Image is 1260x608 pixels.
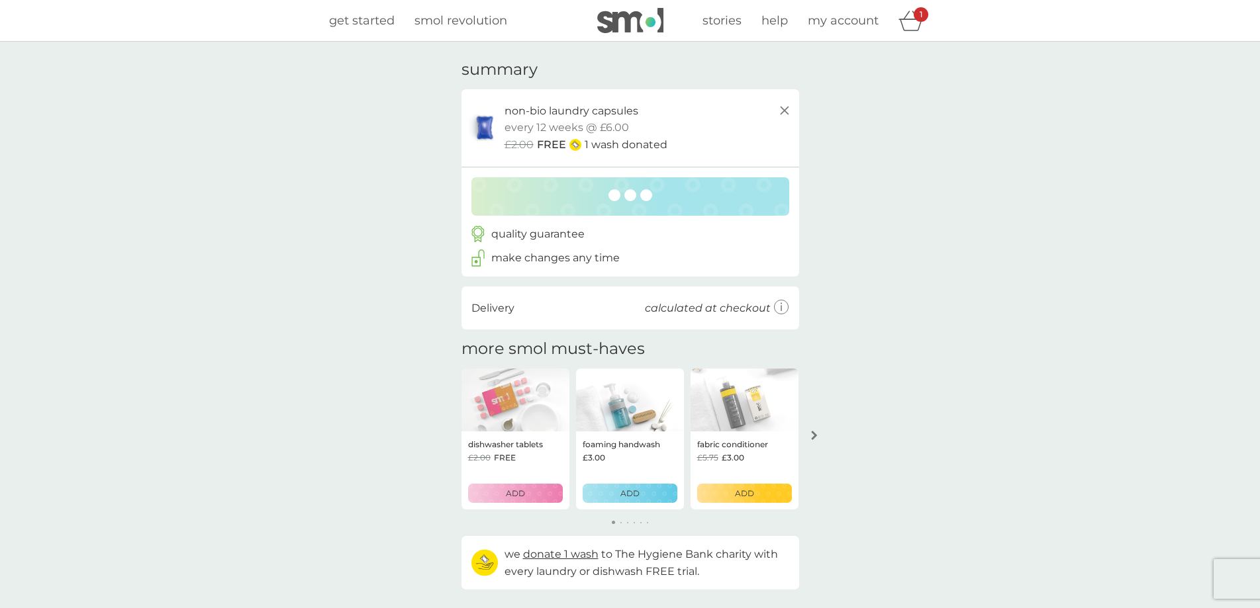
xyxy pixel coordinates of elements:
[494,451,516,464] span: FREE
[898,7,932,34] div: basket
[506,487,525,499] p: ADD
[329,13,395,28] span: get started
[597,8,663,33] img: smol
[697,438,768,451] p: fabric conditioner
[645,300,771,317] p: calculated at checkout
[697,451,718,464] span: £5.75
[468,484,563,503] button: ADD
[468,438,543,451] p: dishwasher tablets
[329,11,395,30] a: get started
[461,60,538,79] h3: summary
[505,546,789,580] p: we to The Hygiene Bank charity with every laundry or dishwash FREE trial.
[471,300,514,317] p: Delivery
[491,226,585,243] p: quality guarantee
[583,484,677,503] button: ADD
[583,438,660,451] p: foaming handwash
[461,339,645,359] h2: more smol must-haves
[808,11,879,30] a: my account
[523,548,599,560] span: donate 1 wash
[414,13,507,28] span: smol revolution
[722,451,744,464] span: £3.00
[703,13,742,28] span: stories
[505,136,534,153] span: £2.00
[585,136,667,153] p: 1 wash donated
[761,11,788,30] a: help
[620,487,640,499] p: ADD
[537,136,566,153] span: FREE
[505,103,638,120] p: non-bio laundry capsules
[583,451,605,464] span: £3.00
[761,13,788,28] span: help
[697,484,792,503] button: ADD
[414,11,507,30] a: smol revolution
[491,249,620,267] p: make changes any time
[703,11,742,30] a: stories
[505,119,629,136] p: every 12 weeks @ £6.00
[735,487,754,499] p: ADD
[468,451,491,464] span: £2.00
[808,13,879,28] span: my account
